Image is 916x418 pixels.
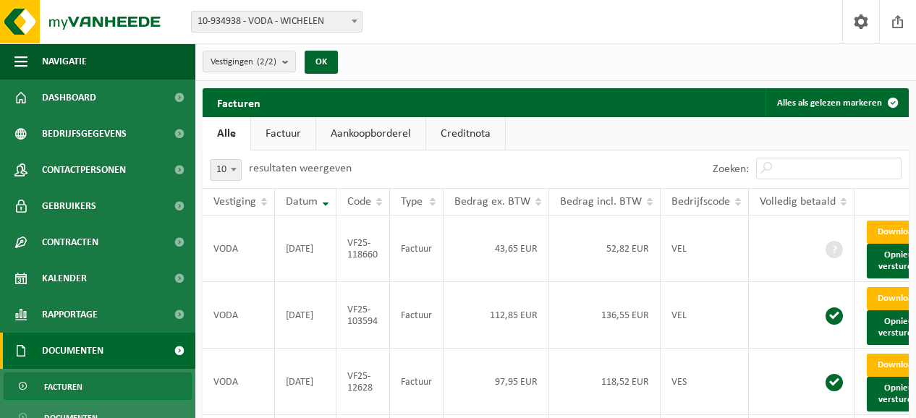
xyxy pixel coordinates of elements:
[671,196,730,208] span: Bedrijfscode
[203,88,275,116] h2: Facturen
[203,117,250,150] a: Alle
[286,196,318,208] span: Datum
[390,349,444,415] td: Factuur
[760,196,836,208] span: Volledig betaald
[336,282,390,349] td: VF25-103594
[549,349,661,415] td: 118,52 EUR
[661,282,749,349] td: VEL
[42,116,127,152] span: Bedrijfsgegevens
[305,51,338,74] button: OK
[210,159,242,181] span: 10
[251,117,315,150] a: Factuur
[203,349,275,415] td: VODA
[203,51,296,72] button: Vestigingen(2/2)
[549,216,661,282] td: 52,82 EUR
[192,12,362,32] span: 10-934938 - VODA - WICHELEN
[347,196,371,208] span: Code
[42,333,103,369] span: Documenten
[713,163,749,175] label: Zoeken:
[257,57,276,67] count: (2/2)
[42,43,87,80] span: Navigatie
[42,80,96,116] span: Dashboard
[444,216,549,282] td: 43,65 EUR
[336,349,390,415] td: VF25-12628
[211,51,276,73] span: Vestigingen
[444,282,549,349] td: 112,85 EUR
[42,152,126,188] span: Contactpersonen
[42,224,98,260] span: Contracten
[213,196,256,208] span: Vestiging
[444,349,549,415] td: 97,95 EUR
[275,349,336,415] td: [DATE]
[44,373,82,401] span: Facturen
[454,196,530,208] span: Bedrag ex. BTW
[4,372,192,400] a: Facturen
[42,188,96,224] span: Gebruikers
[766,88,907,117] button: Alles als gelezen markeren
[401,196,423,208] span: Type
[661,216,749,282] td: VEL
[336,216,390,282] td: VF25-118660
[661,349,749,415] td: VES
[316,117,425,150] a: Aankoopborderel
[275,282,336,349] td: [DATE]
[203,282,275,349] td: VODA
[275,216,336,282] td: [DATE]
[249,163,352,174] label: resultaten weergeven
[203,216,275,282] td: VODA
[426,117,505,150] a: Creditnota
[211,160,241,180] span: 10
[560,196,642,208] span: Bedrag incl. BTW
[549,282,661,349] td: 136,55 EUR
[42,260,87,297] span: Kalender
[191,11,362,33] span: 10-934938 - VODA - WICHELEN
[390,282,444,349] td: Factuur
[390,216,444,282] td: Factuur
[42,297,98,333] span: Rapportage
